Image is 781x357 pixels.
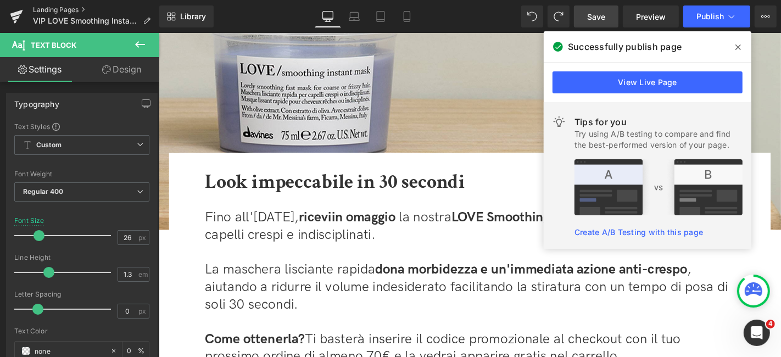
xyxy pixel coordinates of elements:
[766,320,775,328] span: 4
[574,115,743,129] div: Tips for you
[521,5,543,27] button: Undo
[49,189,185,206] span: Fino all'[DATE],
[138,308,148,315] span: px
[231,244,565,261] span: dona morbidezza e un'immediata azione anti-crespo
[138,271,148,278] span: em
[313,189,504,206] span: LOVE Smoothing Instant Mask
[553,115,566,129] img: light.svg
[574,129,743,150] div: Try using A/B testing to compare and find the best-performed version of your page.
[568,40,682,53] span: Successfully publish page
[394,5,420,27] a: Mobile
[14,170,149,178] div: Font Weight
[14,291,149,298] div: Letter Spacing
[49,189,576,225] span: , ideale per capelli crespi e indisciplinati.
[23,187,64,196] b: Regular 400
[33,16,138,25] span: VIP LOVE Smoothing Instant Mask 11 2025
[82,57,161,82] a: Design
[35,345,105,357] input: Color
[14,122,149,131] div: Text Styles
[587,11,605,23] span: Save
[636,11,666,23] span: Preview
[14,254,149,261] div: Line Height
[574,159,743,215] img: tip.png
[185,189,253,206] strong: in omaggio
[49,319,615,356] p: Ti basterà inserire il codice promozionale al checkout con il tuo prossimo ordine di almeno 70€ e...
[553,71,743,93] a: View Live Page
[548,5,570,27] button: Redo
[36,141,62,150] b: Custom
[256,189,504,206] span: la nostra
[683,5,750,27] button: Publish
[14,93,59,109] div: Typography
[31,41,76,49] span: Text Block
[149,189,185,206] strong: ricevi
[159,5,214,27] a: New Library
[138,234,148,241] span: px
[33,5,159,14] a: Landing Pages
[574,227,703,237] a: Create A/B Testing with this page
[367,5,394,27] a: Tablet
[623,5,679,27] a: Preview
[49,244,615,299] p: La maschera lisciante rapida , aiutando a ridurre il volume indesiderato facilitando la stiratura...
[744,320,770,346] iframe: Intercom live chat
[49,146,327,172] b: Look impeccabile in 30 secondi
[14,217,44,225] div: Font Size
[49,319,156,336] span: Come ottenerla?
[341,5,367,27] a: Laptop
[315,5,341,27] a: Desktop
[755,5,777,27] button: More
[696,12,724,21] span: Publish
[14,327,149,335] div: Text Color
[180,12,206,21] span: Library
